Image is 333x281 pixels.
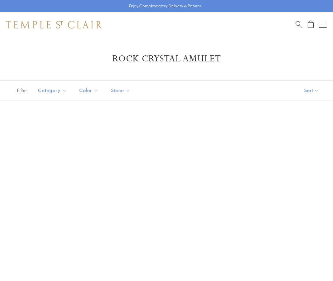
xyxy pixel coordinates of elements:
[6,21,102,28] img: Temple St. Clair
[16,53,317,65] h1: Rock Crystal Amulet
[33,83,71,97] button: Category
[75,83,103,97] button: Color
[290,81,333,100] button: Show sort by
[319,21,327,28] button: Open navigation
[108,86,135,94] span: Stone
[106,83,135,97] button: Stone
[296,21,302,28] a: Search
[35,86,71,94] span: Category
[308,21,314,28] a: Open Shopping Bag
[76,86,103,94] span: Color
[129,3,201,9] p: Enjoy Complimentary Delivery & Returns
